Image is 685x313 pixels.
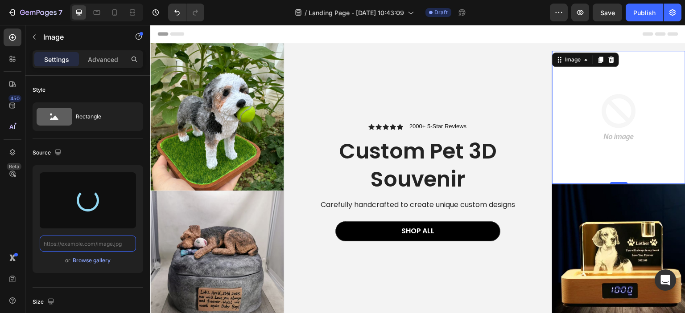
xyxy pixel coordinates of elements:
[7,163,21,170] div: Beta
[413,31,432,39] div: Image
[73,256,111,264] div: Browse gallery
[309,8,404,17] span: Landing Page - [DATE] 10:43:09
[4,4,66,21] button: 7
[44,55,69,64] p: Settings
[65,255,70,266] span: or
[141,175,394,185] p: Carefully handcrafted to create unique custom designs
[140,112,395,169] h2: Custom Pet 3D Souvenir
[43,32,119,42] p: Image
[33,86,45,94] div: Style
[88,55,118,64] p: Advanced
[33,296,56,308] div: Size
[600,9,615,16] span: Save
[655,269,676,291] div: Open Intercom Messenger
[150,25,685,313] iframe: Design area
[259,98,316,106] p: 2000+ 5-Star Reviews
[8,95,21,102] div: 450
[593,4,622,21] button: Save
[434,8,448,16] span: Draft
[251,202,285,211] p: SHOP ALL
[633,8,656,17] div: Publish
[402,26,535,159] img: no-image-2048-5e88c1b20e087fb7bbe9a3771824e743c244f437e4f8ba93bbf7b11b53f7824c_large.gif
[72,256,111,265] button: Browse gallery
[76,106,130,127] div: Rectangle
[58,7,62,18] p: 7
[626,4,663,21] button: Publish
[168,4,204,21] div: Undo/Redo
[185,196,350,216] button: <p>SHOP ALL</p>
[33,147,63,159] div: Source
[305,8,307,17] span: /
[402,159,535,293] img: gempages_585290838297281181-b93e9608-3121-4538-911d-fc25480b9358.jpg
[40,236,136,252] input: https://example.com/image.jpg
